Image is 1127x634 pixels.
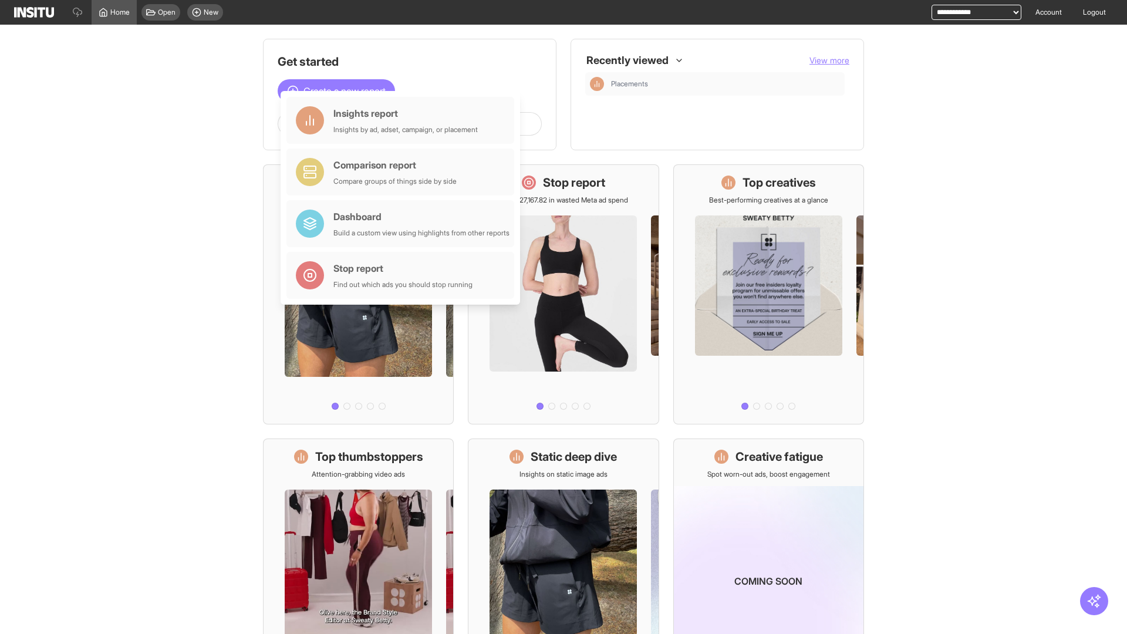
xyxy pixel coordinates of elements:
div: Comparison report [333,158,457,172]
button: View more [809,55,849,66]
div: Build a custom view using highlights from other reports [333,228,509,238]
a: Stop reportSave £27,167.82 in wasted Meta ad spend [468,164,659,424]
span: Home [110,8,130,17]
div: Find out which ads you should stop running [333,280,473,289]
span: Placements [611,79,648,89]
a: Top creativesBest-performing creatives at a glance [673,164,864,424]
h1: Static deep dive [531,448,617,465]
h1: Top thumbstoppers [315,448,423,465]
div: Dashboard [333,210,509,224]
span: Open [158,8,176,17]
a: What's live nowSee all active ads instantly [263,164,454,424]
div: Stop report [333,261,473,275]
h1: Stop report [543,174,605,191]
div: Insights by ad, adset, campaign, or placement [333,125,478,134]
p: Best-performing creatives at a glance [709,195,828,205]
div: Insights [590,77,604,91]
button: Create a new report [278,79,395,103]
p: Save £27,167.82 in wasted Meta ad spend [498,195,628,205]
span: Create a new report [303,84,386,98]
img: Logo [14,7,54,18]
div: Compare groups of things side by side [333,177,457,186]
span: Placements [611,79,840,89]
span: View more [809,55,849,65]
div: Insights report [333,106,478,120]
h1: Top creatives [743,174,816,191]
h1: Get started [278,53,542,70]
span: New [204,8,218,17]
p: Insights on static image ads [519,470,608,479]
p: Attention-grabbing video ads [312,470,405,479]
